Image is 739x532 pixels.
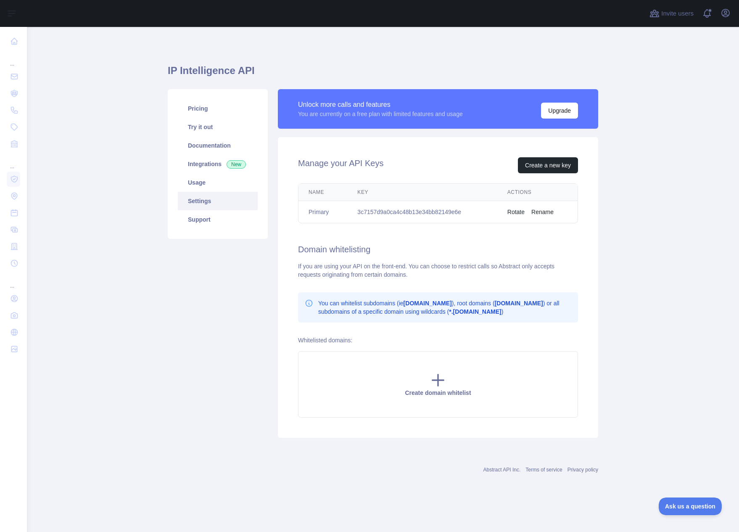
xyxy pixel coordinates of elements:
[531,208,554,216] button: Rename
[178,155,258,173] a: Integrations New
[661,9,694,19] span: Invite users
[298,184,347,201] th: Name
[298,201,347,223] td: Primary
[347,201,497,223] td: 3c7157d9a0ca4c48b13e34bb82149e6e
[7,50,20,67] div: ...
[518,157,578,173] button: Create a new key
[495,300,543,307] b: [DOMAIN_NAME]
[7,273,20,289] div: ...
[7,153,20,170] div: ...
[347,184,497,201] th: Key
[404,300,452,307] b: [DOMAIN_NAME]
[497,184,578,201] th: Actions
[227,160,246,169] span: New
[298,110,463,118] div: You are currently on a free plan with limited features and usage
[648,7,695,20] button: Invite users
[318,299,571,316] p: You can whitelist subdomains (ie ), root domains ( ) or all subdomains of a specific domain using...
[178,99,258,118] a: Pricing
[541,103,578,119] button: Upgrade
[298,337,352,344] label: Whitelisted domains:
[659,498,722,515] iframe: Toggle Customer Support
[449,308,501,315] b: *.[DOMAIN_NAME]
[178,192,258,210] a: Settings
[298,262,578,279] div: If you are using your API on the front-end. You can choose to restrict calls so Abstract only acc...
[298,157,383,173] h2: Manage your API Keys
[168,64,598,84] h1: IP Intelligence API
[567,467,598,473] a: Privacy policy
[178,210,258,229] a: Support
[178,173,258,192] a: Usage
[507,208,525,216] button: Rotate
[298,100,463,110] div: Unlock more calls and features
[178,118,258,136] a: Try it out
[525,467,562,473] a: Terms of service
[483,467,521,473] a: Abstract API Inc.
[298,244,578,255] h2: Domain whitelisting
[405,389,471,396] span: Create domain whitelist
[178,136,258,155] a: Documentation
